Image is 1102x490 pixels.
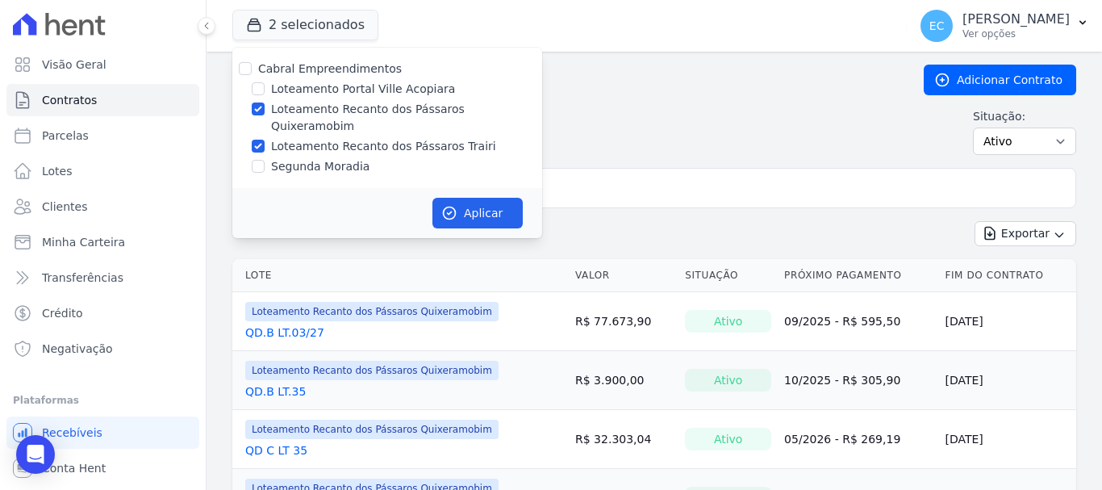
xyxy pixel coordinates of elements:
span: Negativação [42,341,113,357]
th: Fim do Contrato [938,259,1076,292]
th: Lote [232,259,569,292]
div: Ativo [685,428,771,450]
th: Situação [678,259,778,292]
a: QD.B LT.03/27 [245,325,324,341]
label: Loteamento Recanto dos Pássaros Trairi [271,138,496,155]
a: Transferências [6,262,199,294]
a: Minha Carteira [6,226,199,258]
a: QD.B LT.35 [245,383,306,400]
a: Adicionar Contrato [924,65,1076,95]
span: Loteamento Recanto dos Pássaros Quixeramobim [245,302,499,321]
span: Loteamento Recanto dos Pássaros Quixeramobim [245,420,499,439]
a: Lotes [6,155,199,187]
a: Clientes [6,191,199,223]
div: Ativo [685,369,771,392]
th: Próximo Pagamento [778,259,938,292]
span: Transferências [42,270,123,286]
a: 10/2025 - R$ 305,90 [784,374,900,387]
button: 2 selecionados [232,10,378,40]
span: Minha Carteira [42,234,125,250]
span: Visão Geral [42,57,106,73]
th: Valor [569,259,678,292]
span: Crédito [42,305,83,321]
input: Buscar por nome do lote [259,172,1069,204]
button: EC [PERSON_NAME] Ver opções [908,3,1102,48]
div: Ativo [685,310,771,333]
td: R$ 77.673,90 [569,292,678,351]
span: Loteamento Recanto dos Pássaros Quixeramobim [245,361,499,380]
label: Loteamento Recanto dos Pássaros Quixeramobim [271,101,542,135]
label: Segunda Moradia [271,158,369,175]
button: Exportar [975,221,1076,246]
a: 09/2025 - R$ 595,50 [784,315,900,328]
td: R$ 3.900,00 [569,351,678,410]
span: EC [929,20,945,31]
label: Situação: [973,108,1076,124]
span: Recebíveis [42,425,102,441]
h2: Contratos [232,65,898,94]
button: Aplicar [432,198,523,228]
a: Parcelas [6,119,199,152]
a: Recebíveis [6,417,199,449]
a: Contratos [6,84,199,116]
a: 05/2026 - R$ 269,19 [784,433,900,446]
div: Plataformas [13,391,193,410]
span: Contratos [42,92,97,108]
label: Loteamento Portal Ville Acopiara [271,81,455,98]
div: Open Intercom Messenger [16,435,55,474]
a: Crédito [6,297,199,329]
td: R$ 32.303,04 [569,410,678,469]
span: Clientes [42,199,87,215]
p: [PERSON_NAME] [962,11,1070,27]
span: Conta Hent [42,460,106,476]
a: Conta Hent [6,452,199,484]
a: QD C LT 35 [245,442,307,459]
label: Cabral Empreendimentos [258,62,402,75]
td: [DATE] [938,351,1076,410]
a: Visão Geral [6,48,199,81]
span: Lotes [42,163,73,179]
a: Negativação [6,333,199,365]
td: [DATE] [938,410,1076,469]
p: Ver opções [962,27,1070,40]
span: Parcelas [42,128,89,144]
td: [DATE] [938,292,1076,351]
